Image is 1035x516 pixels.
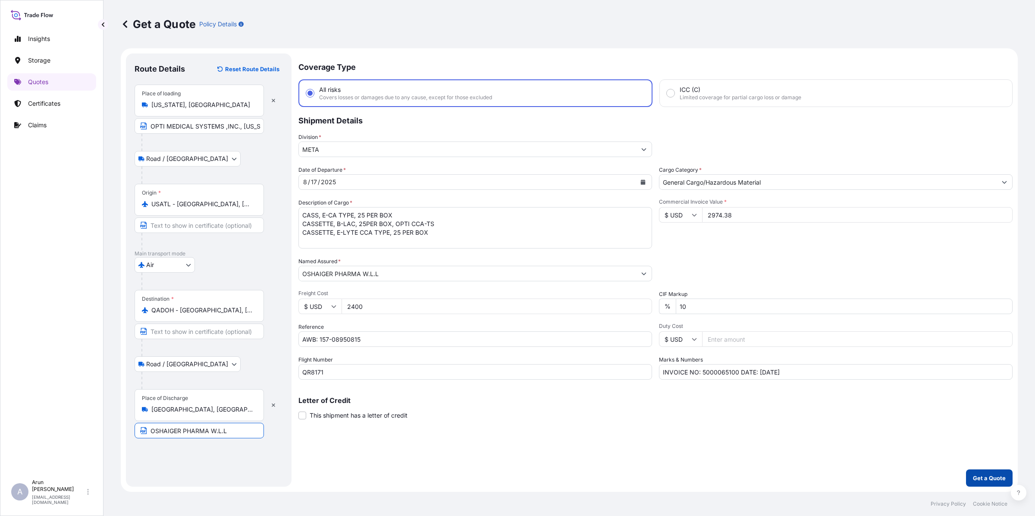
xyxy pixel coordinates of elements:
[310,177,318,187] div: day,
[7,52,96,69] a: Storage
[298,257,341,266] label: Named Assured
[7,30,96,47] a: Insights
[151,306,253,315] input: Destination
[342,299,652,314] input: Enter amount
[659,356,703,364] label: Marks & Numbers
[28,121,47,129] p: Claims
[298,397,1013,404] p: Letter of Credit
[298,290,652,297] span: Freight Cost
[135,324,264,339] input: Text to appear on certificate
[32,494,85,505] p: [EMAIL_ADDRESS][DOMAIN_NAME]
[213,62,283,76] button: Reset Route Details
[973,474,1006,482] p: Get a Quote
[636,266,652,281] button: Show suggestions
[225,65,279,73] p: Reset Route Details
[135,217,264,233] input: Text to appear on certificate
[302,177,308,187] div: month,
[142,395,188,402] div: Place of Discharge
[135,250,283,257] p: Main transport mode
[17,488,22,496] span: A
[667,89,674,97] input: ICC (C)Limited coverage for partial cargo loss or damage
[702,207,1013,223] input: Type amount
[298,53,1013,79] p: Coverage Type
[146,154,228,163] span: Road / [GEOGRAPHIC_DATA]
[135,356,241,372] button: Select transport
[299,266,636,281] input: Full name
[298,166,346,174] span: Date of Departure
[997,174,1012,190] button: Show suggestions
[966,469,1013,487] button: Get a Quote
[298,133,321,142] label: Division
[135,64,185,74] p: Route Details
[659,198,1013,205] span: Commercial Invoice Value
[151,405,253,414] input: Place of Discharge
[135,118,264,134] input: Text to appear on certificate
[636,142,652,157] button: Show suggestions
[146,360,228,368] span: Road / [GEOGRAPHIC_DATA]
[7,73,96,91] a: Quotes
[318,177,320,187] div: /
[680,94,801,101] span: Limited coverage for partial cargo loss or damage
[199,20,237,28] p: Policy Details
[298,198,352,207] label: Description of Cargo
[659,174,997,190] input: Select a commodity type
[151,101,253,109] input: Place of loading
[680,85,700,94] span: ICC (C)
[298,323,324,331] label: Reference
[319,94,492,101] span: Covers losses or damages due to any cause, except for those excluded
[659,166,702,174] label: Cargo Category
[320,177,337,187] div: year,
[636,175,650,189] button: Calendar
[659,364,1013,380] input: Number1, number2,...
[308,177,310,187] div: /
[306,89,314,97] input: All risksCovers losses or damages due to any cause, except for those excluded
[28,99,60,108] p: Certificates
[298,364,652,380] input: Enter name
[142,90,181,97] div: Place of loading
[319,85,341,94] span: All risks
[142,189,161,196] div: Origin
[310,411,408,420] span: This shipment has a letter of credit
[32,479,85,493] p: Arun [PERSON_NAME]
[135,257,195,273] button: Select transport
[135,151,241,167] button: Select transport
[298,331,652,347] input: Your internal reference
[659,299,676,314] div: %
[28,35,50,43] p: Insights
[28,78,48,86] p: Quotes
[7,116,96,134] a: Claims
[135,423,264,438] input: Text to appear on certificate
[702,331,1013,347] input: Enter amount
[28,56,50,65] p: Storage
[146,261,154,269] span: Air
[299,142,636,157] input: Type to search division
[973,500,1007,507] a: Cookie Notice
[142,296,174,302] div: Destination
[931,500,966,507] a: Privacy Policy
[659,323,1013,330] span: Duty Cost
[121,17,196,31] p: Get a Quote
[676,299,1013,314] input: Enter percentage
[298,107,1013,133] p: Shipment Details
[7,95,96,112] a: Certificates
[298,356,333,364] label: Flight Number
[151,200,253,208] input: Origin
[659,290,687,299] label: CIF Markup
